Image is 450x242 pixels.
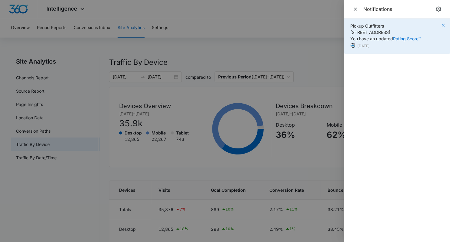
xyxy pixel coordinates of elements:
div: [DATE] [350,43,421,49]
div: Notifications [363,6,434,12]
button: Close [351,5,360,13]
span: Pickup Outfitters [STREET_ADDRESS] You have an updated [350,23,421,41]
a: Rating Score™ [393,36,421,41]
a: notifications.title [434,5,443,13]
